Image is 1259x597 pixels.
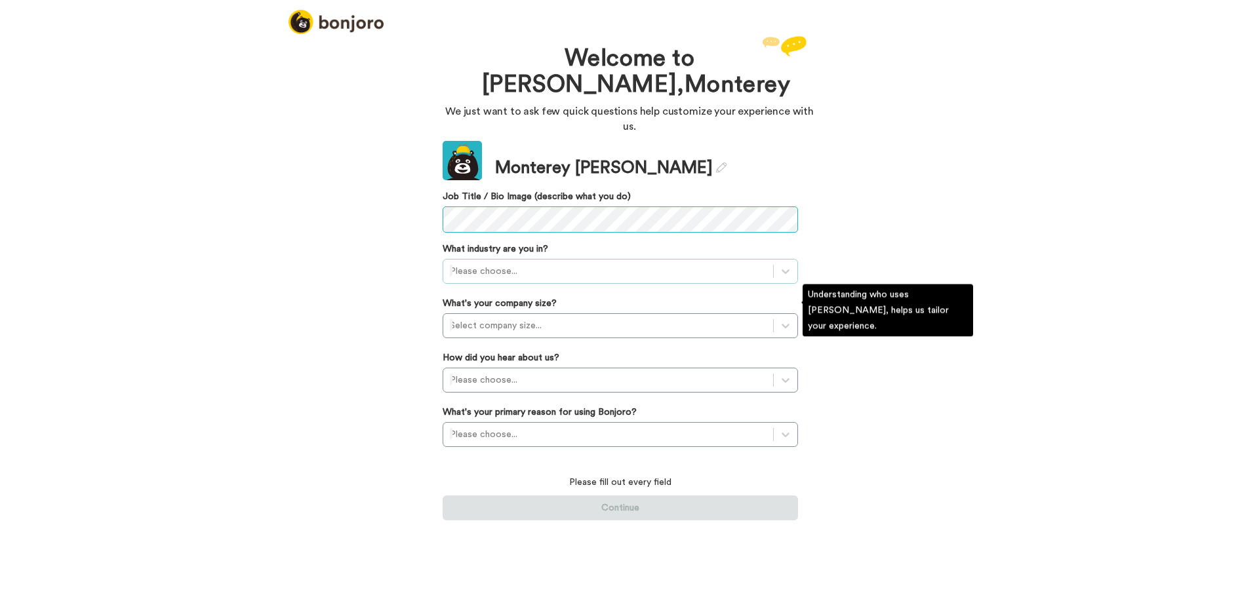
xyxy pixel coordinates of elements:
[443,297,557,310] label: What's your company size?
[443,351,559,364] label: How did you hear about us?
[443,190,798,203] label: Job Title / Bio Image (describe what you do)
[443,104,816,134] p: We just want to ask few quick questions help customize your experience with us.
[289,10,384,34] img: logo_full.png
[443,495,798,520] button: Continue
[443,476,798,489] p: Please fill out every field
[803,284,973,337] div: Understanding who uses [PERSON_NAME], helps us tailor your experience.
[443,406,637,419] label: What's your primary reason for using Bonjoro?
[495,156,727,180] div: Monterey [PERSON_NAME]
[482,46,777,98] h1: Welcome to [PERSON_NAME], Monterey
[762,36,807,56] img: reply.svg
[443,242,548,256] label: What industry are you in?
